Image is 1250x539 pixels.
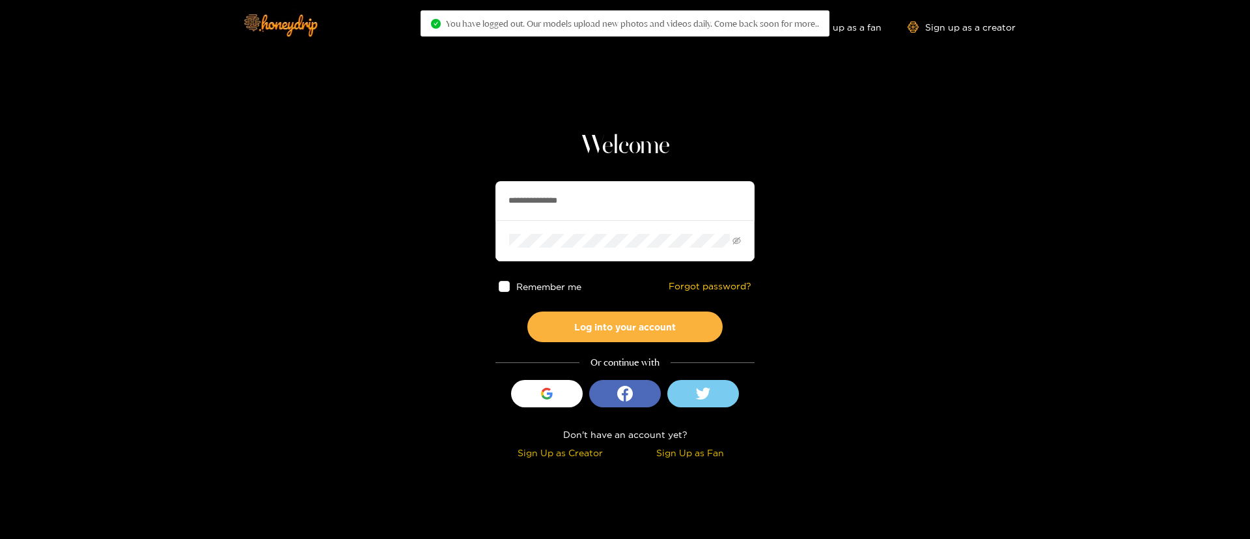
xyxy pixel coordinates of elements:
[495,355,755,370] div: Or continue with
[431,19,441,29] span: check-circle
[732,237,741,245] span: eye-invisible
[792,22,882,33] a: Sign up as a fan
[495,427,755,442] div: Don't have an account yet?
[908,22,1016,33] a: Sign up as a creator
[495,130,755,162] h1: Welcome
[628,445,751,460] div: Sign Up as Fan
[499,445,622,460] div: Sign Up as Creator
[669,281,751,292] a: Forgot password?
[446,18,819,29] span: You have logged out. Our models upload new photos and videos daily. Come back soon for more..
[527,312,723,342] button: Log into your account
[516,282,581,291] span: Remember me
